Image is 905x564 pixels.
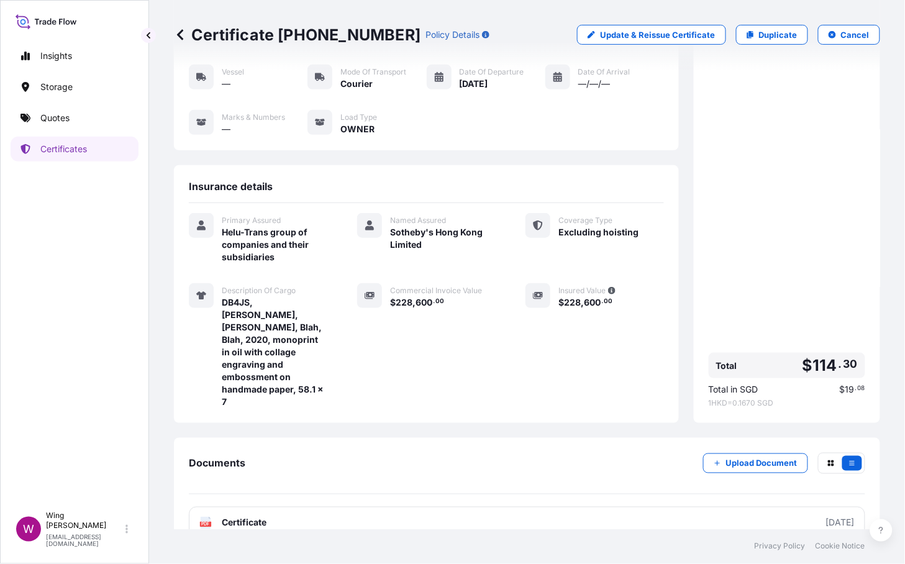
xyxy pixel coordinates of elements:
[222,67,244,77] span: Vessel
[578,67,630,77] span: Date of Arrival
[396,298,412,307] span: 228
[11,75,139,99] a: Storage
[46,511,123,530] p: Wing [PERSON_NAME]
[390,286,482,296] span: Commercial Invoice Value
[222,216,281,225] span: Primary Assured
[340,112,377,122] span: Load Type
[759,29,798,41] p: Duplicate
[11,106,139,130] a: Quotes
[435,299,444,304] span: 00
[581,298,584,307] span: ,
[390,216,446,225] span: Named Assured
[222,112,285,122] span: Marks & Numbers
[840,385,845,394] span: $
[40,143,87,155] p: Certificates
[340,123,375,135] span: OWNER
[812,358,837,373] span: 114
[222,286,296,296] span: Description Of Cargo
[703,453,808,473] button: Upload Document
[11,43,139,68] a: Insights
[222,517,266,529] span: Certificate
[839,360,842,368] span: .
[844,360,858,368] span: 30
[709,383,758,396] span: Total in SGD
[412,298,416,307] span: ,
[11,137,139,161] a: Certificates
[40,50,72,62] p: Insights
[558,216,612,225] span: Coverage Type
[558,298,564,307] span: $
[222,123,230,135] span: —
[222,78,230,90] span: —
[189,180,273,193] span: Insurance details
[841,29,870,41] p: Cancel
[460,78,488,90] span: [DATE]
[202,522,210,527] text: PDF
[736,25,808,45] a: Duplicate
[709,398,865,408] span: 1 HKD = 0.1670 SGD
[584,298,601,307] span: 600
[845,385,855,394] span: 19
[604,299,612,304] span: 00
[416,298,432,307] span: 600
[558,286,606,296] span: Insured Value
[40,81,73,93] p: Storage
[189,507,865,539] a: PDFCertificate[DATE]
[755,542,806,552] a: Privacy Policy
[425,29,480,41] p: Policy Details
[433,299,435,304] span: .
[390,298,396,307] span: $
[816,542,865,552] a: Cookie Notice
[564,298,581,307] span: 228
[716,360,737,372] span: Total
[803,358,812,373] span: $
[855,386,857,391] span: .
[390,226,496,251] span: Sotheby's Hong Kong Limited
[578,78,611,90] span: —/—/—
[858,386,865,391] span: 08
[23,523,34,535] span: W
[46,533,123,548] p: [EMAIL_ADDRESS][DOMAIN_NAME]
[189,457,245,470] span: Documents
[222,296,327,408] span: DB4JS, [PERSON_NAME], [PERSON_NAME], Blah, Blah, 2020, monoprint in oil with collage engraving an...
[222,226,327,263] span: Helu-Trans group of companies and their subsidiaries
[601,299,603,304] span: .
[340,78,373,90] span: Courier
[340,67,406,77] span: Mode of Transport
[558,226,639,239] span: Excluding hoisting
[826,517,855,529] div: [DATE]
[818,25,880,45] button: Cancel
[174,25,421,45] p: Certificate [PHONE_NUMBER]
[600,29,716,41] p: Update & Reissue Certificate
[460,67,524,77] span: Date of Departure
[40,112,70,124] p: Quotes
[726,457,798,470] p: Upload Document
[577,25,726,45] a: Update & Reissue Certificate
